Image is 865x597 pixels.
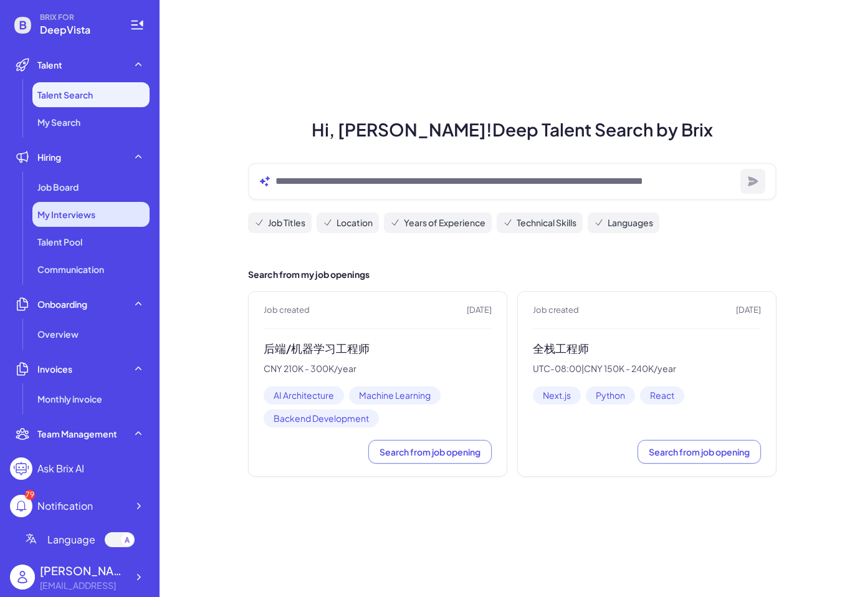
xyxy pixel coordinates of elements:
div: jingconan@deepvista.ai [40,579,127,592]
span: Talent Pool [37,236,82,248]
span: Communication [37,263,104,275]
span: Overview [37,328,79,340]
span: Job created [264,304,310,317]
span: Search from job opening [380,446,480,457]
span: Language [47,532,95,547]
p: UTC-08:00 | CNY 150K - 240K/year [533,363,761,375]
span: My Search [37,116,80,128]
span: Languages [608,216,653,229]
span: [DATE] [467,304,492,317]
h1: Hi, [PERSON_NAME]! Deep Talent Search by Brix [233,117,791,143]
button: Search from job opening [368,440,492,464]
span: Technical Skills [517,216,576,229]
span: Job Board [37,181,79,193]
span: Talent Search [37,88,93,101]
span: My Interviews [37,208,95,221]
span: Job created [533,304,579,317]
span: Team Management [37,427,117,440]
span: Python [586,386,635,404]
span: Location [337,216,373,229]
button: Search from job opening [638,440,761,464]
div: Ask Brix AI [37,461,84,476]
span: Job Titles [268,216,305,229]
span: Backend Development [264,409,379,427]
h3: 全栈工程师 [533,341,761,356]
span: React [640,386,684,404]
span: Machine Learning [349,386,441,404]
span: Search from job opening [649,446,750,457]
span: Next.js [533,386,581,404]
span: Years of Experience [404,216,485,229]
div: Jing Conan Wang [40,562,127,579]
span: Talent [37,59,62,71]
span: DeepVista [40,22,115,37]
h3: 后端/机器学习工程师 [264,341,492,356]
span: BRIX FOR [40,12,115,22]
span: Onboarding [37,298,87,310]
span: [DATE] [736,304,761,317]
span: Invoices [37,363,72,375]
div: 79 [25,490,35,500]
span: Monthly invoice [37,393,102,405]
img: user_logo.png [10,565,35,590]
p: CNY 210K - 300K/year [264,363,492,375]
span: Hiring [37,151,61,163]
div: Notification [37,499,93,513]
h2: Search from my job openings [248,268,777,281]
span: AI Architecture [264,386,344,404]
